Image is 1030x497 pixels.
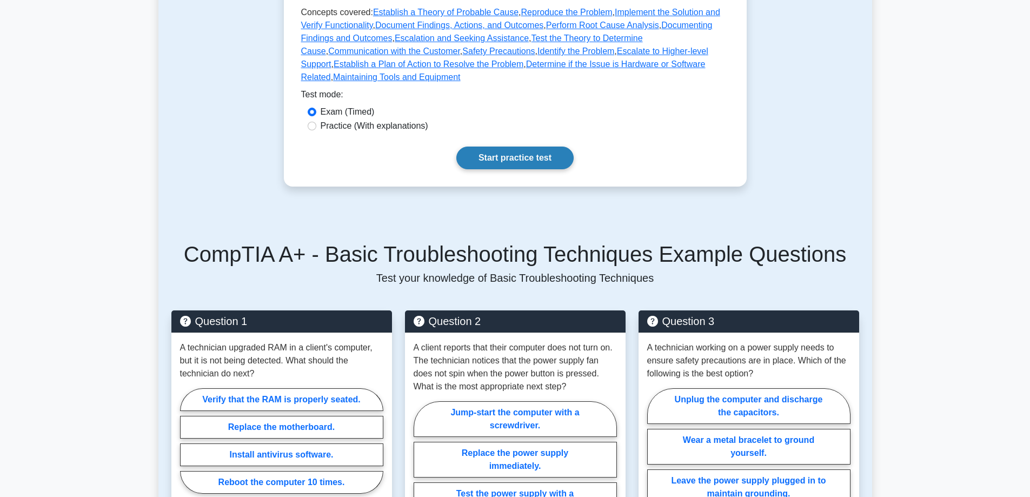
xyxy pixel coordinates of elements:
label: Wear a metal bracelet to ground yourself. [647,429,850,465]
h5: Question 3 [647,315,850,328]
div: Test mode: [301,88,729,105]
label: Exam (Timed) [321,105,375,118]
p: A client reports that their computer does not turn on. The technician notices that the power supp... [414,341,617,393]
p: A technician working on a power supply needs to ensure safety precautions are in place. Which of ... [647,341,850,380]
a: Start practice test [456,147,574,169]
label: Jump-start the computer with a screwdriver. [414,401,617,437]
a: Escalation and Seeking Assistance [395,34,529,43]
a: Document Findings, Actions, and Outcomes [375,21,543,30]
a: Reproduce the Problem [521,8,613,17]
label: Verify that the RAM is properly seated. [180,388,383,411]
p: Concepts covered: , , , , , , , , , , , , , , [301,6,729,88]
p: A technician upgraded RAM in a client's computer, but it is not being detected. What should the t... [180,341,383,380]
a: Safety Precautions [462,47,535,56]
a: Determine if the Issue is Hardware or Software Related [301,59,706,82]
label: Install antivirus software. [180,443,383,466]
h5: Question 1 [180,315,383,328]
p: Test your knowledge of Basic Troubleshooting Techniques [171,271,859,284]
h5: Question 2 [414,315,617,328]
a: Maintaining Tools and Equipment [333,72,460,82]
label: Replace the motherboard. [180,416,383,439]
a: Perform Root Cause Analysis [546,21,659,30]
a: Establish a Theory of Probable Cause [373,8,519,17]
a: Communication with the Customer [328,47,460,56]
a: Identify the Problem [537,47,614,56]
label: Unplug the computer and discharge the capacitors. [647,388,850,424]
label: Reboot the computer 10 times. [180,471,383,494]
h5: CompTIA A+ - Basic Troubleshooting Techniques Example Questions [171,241,859,267]
a: Establish a Plan of Action to Resolve the Problem [334,59,523,69]
label: Replace the power supply immediately. [414,442,617,478]
label: Practice (With explanations) [321,120,428,132]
